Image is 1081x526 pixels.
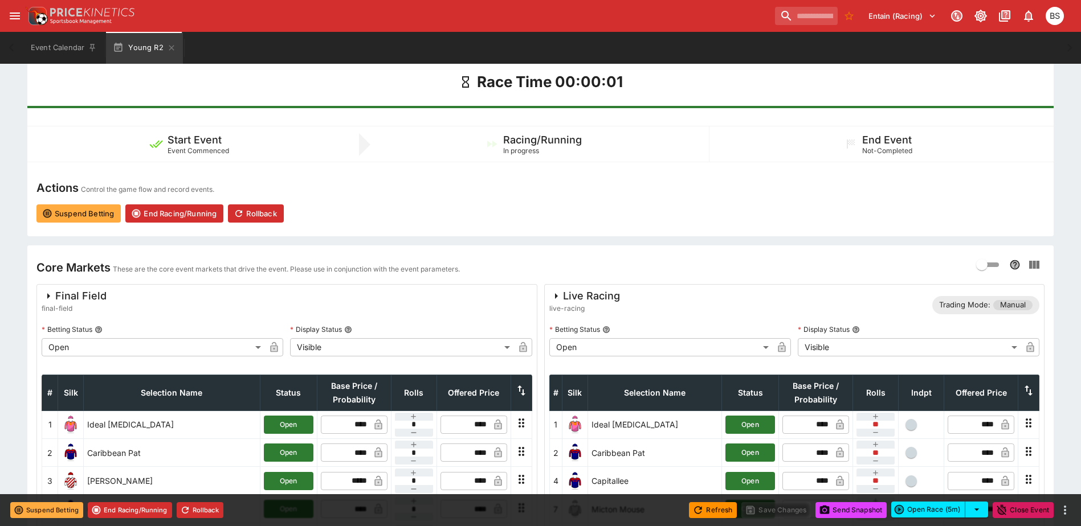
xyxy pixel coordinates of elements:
[36,180,79,195] h4: Actions
[42,289,107,303] div: Final Field
[25,5,48,27] img: PriceKinetics Logo
[42,375,58,410] th: #
[42,439,58,467] td: 2
[549,303,620,314] span: live-racing
[58,375,84,410] th: Silk
[84,467,260,495] td: [PERSON_NAME]
[775,7,838,25] input: search
[689,502,737,518] button: Refresh
[42,410,58,438] td: 1
[891,502,988,517] div: split button
[549,338,773,356] div: Open
[42,303,107,314] span: final-field
[503,146,539,155] span: In progress
[1018,6,1039,26] button: Notifications
[947,6,967,26] button: Connected to PK
[798,338,1021,356] div: Visible
[549,375,562,410] th: #
[260,375,317,410] th: Status
[549,467,562,495] td: 4
[84,410,260,438] td: Ideal [MEDICAL_DATA]
[1046,7,1064,25] div: Brendan Scoble
[862,133,912,146] h5: End Event
[62,416,80,434] img: runner 1
[725,472,775,490] button: Open
[993,502,1054,518] button: Close Event
[779,375,853,410] th: Base Price / Probability
[264,472,313,490] button: Open
[852,326,860,334] button: Display Status
[125,204,223,223] button: End Racing/Running
[477,72,623,92] h1: Race Time 00:00:01
[113,264,460,275] p: These are the core event markets that drive the event. Please use in conjunction with the event p...
[42,338,265,356] div: Open
[862,146,912,155] span: Not-Completed
[815,502,887,518] button: Send Snapshot
[168,133,222,146] h5: Start Event
[566,443,584,462] img: runner 2
[36,260,111,275] h4: Core Markets
[993,299,1033,311] span: Manual
[588,439,722,467] td: Caribbean Pat
[264,443,313,462] button: Open
[88,502,172,518] button: End Racing/Running
[95,326,103,334] button: Betting Status
[798,324,850,334] p: Display Status
[5,6,25,26] button: open drawer
[891,502,965,517] button: Open Race (5m)
[970,6,991,26] button: Toggle light/dark mode
[168,146,229,155] span: Event Commenced
[84,375,260,410] th: Selection Name
[939,299,990,311] p: Trading Mode:
[62,443,80,462] img: runner 2
[853,375,899,410] th: Rolls
[725,443,775,462] button: Open
[1042,3,1067,28] button: Brendan Scoble
[602,326,610,334] button: Betting Status
[840,7,858,25] button: No Bookmarks
[1058,503,1072,517] button: more
[317,375,391,410] th: Base Price / Probability
[722,375,779,410] th: Status
[42,467,58,495] td: 3
[588,375,722,410] th: Selection Name
[62,472,80,490] img: runner 3
[10,502,83,518] button: Suspend Betting
[228,204,283,223] button: Rollback
[290,324,342,334] p: Display Status
[994,6,1015,26] button: Documentation
[549,410,562,438] td: 1
[944,375,1018,410] th: Offered Price
[549,289,620,303] div: Live Racing
[264,416,313,434] button: Open
[24,32,104,64] button: Event Calendar
[566,416,584,434] img: runner 1
[437,375,511,410] th: Offered Price
[50,8,134,17] img: PriceKinetics
[177,502,223,518] button: Rollback
[344,326,352,334] button: Display Status
[391,375,437,410] th: Rolls
[566,472,584,490] img: runner 4
[588,410,722,438] td: Ideal [MEDICAL_DATA]
[965,502,988,517] button: select merge strategy
[549,324,600,334] p: Betting Status
[562,375,588,410] th: Silk
[725,416,775,434] button: Open
[50,19,112,24] img: Sportsbook Management
[862,7,943,25] button: Select Tenant
[899,375,944,410] th: Independent
[503,133,582,146] h5: Racing/Running
[549,439,562,467] td: 2
[84,439,260,467] td: Caribbean Pat
[42,324,92,334] p: Betting Status
[290,338,513,356] div: Visible
[81,184,214,195] p: Control the game flow and record events.
[36,204,121,223] button: Suspend Betting
[106,32,182,64] button: Young R2
[588,467,722,495] td: Capitallee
